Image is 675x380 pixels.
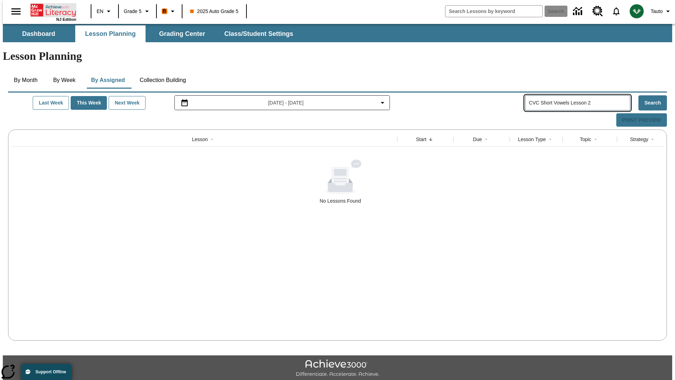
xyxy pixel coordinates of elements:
[591,135,600,144] button: Sort
[3,50,672,63] h1: Lesson Planning
[134,72,192,89] button: Collection Building
[630,4,644,18] img: avatar image
[33,96,69,110] button: Last Week
[607,2,625,20] a: Notifications
[31,3,76,17] a: Home
[648,135,657,144] button: Sort
[85,72,130,89] button: By Assigned
[445,6,542,17] input: search field
[4,25,74,42] button: Dashboard
[47,72,82,89] button: By Week
[473,136,482,143] div: Due
[648,5,675,18] button: Profile/Settings
[426,135,435,144] button: Sort
[546,135,554,144] button: Sort
[163,7,166,15] span: B
[121,5,154,18] button: Grade: Grade 5, Select a grade
[6,1,26,22] button: Open side menu
[378,99,387,107] svg: Collapse Date Range Filter
[3,24,672,42] div: SubNavbar
[124,8,142,15] span: Grade 5
[97,8,103,15] span: EN
[219,25,299,42] button: Class/Student Settings
[416,136,426,143] div: Start
[3,25,300,42] div: SubNavbar
[31,2,76,21] div: Home
[178,99,387,107] button: Select the date range menu item
[8,72,43,89] button: By Month
[588,2,607,21] a: Resource Center, Will open in new tab
[569,2,588,21] a: Data Center
[651,8,663,15] span: Tauto
[630,136,648,143] div: Strategy
[320,197,361,204] div: No Lessons Found
[147,25,217,42] button: Grading Center
[208,135,216,144] button: Sort
[518,136,546,143] div: Lesson Type
[625,2,648,20] button: Select a new avatar
[192,136,208,143] div: Lesson
[109,96,146,110] button: Next Week
[296,360,379,378] img: Achieve3000 Differentiate Accelerate Achieve
[21,364,72,380] button: Support Offline
[75,25,146,42] button: Lesson Planning
[638,95,667,110] button: Search
[159,5,180,18] button: Boost Class color is orange. Change class color
[56,17,76,21] span: NJ Edition
[71,96,107,110] button: This Week
[94,5,116,18] button: Language: EN, Select a language
[482,135,490,144] button: Sort
[580,136,591,143] div: Topic
[11,159,670,204] div: No Lessons Found
[268,99,304,107] span: [DATE] - [DATE]
[36,369,66,374] span: Support Offline
[190,8,239,15] span: 2025 Auto Grade 5
[529,98,630,108] input: Search Assigned Lessons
